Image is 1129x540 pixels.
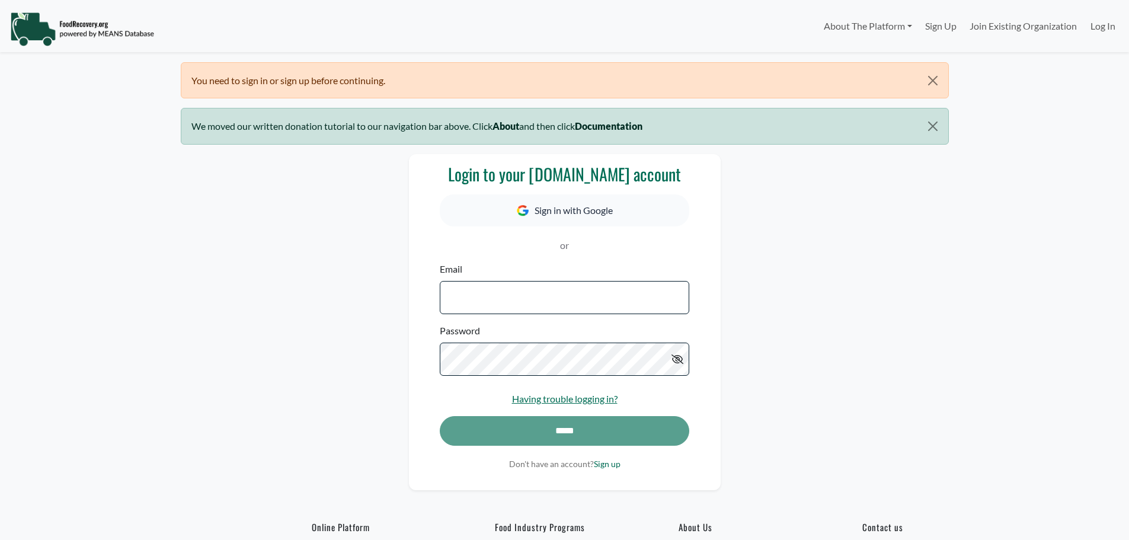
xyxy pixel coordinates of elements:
a: Having trouble logging in? [512,393,618,404]
h6: Online Platform [312,522,450,532]
a: Sign Up [919,14,963,38]
p: Don't have an account? [440,458,689,470]
h3: Login to your [DOMAIN_NAME] account [440,164,689,184]
img: Google Icon [517,205,529,216]
div: We moved our written donation tutorial to our navigation bar above. Click and then click [181,108,949,144]
label: Password [440,324,480,338]
p: or [440,238,689,253]
a: About Us [679,522,817,532]
button: Sign in with Google [440,194,689,226]
b: About [492,120,519,132]
button: Close [917,63,948,98]
button: Close [917,108,948,144]
b: Documentation [575,120,642,132]
h6: Contact us [862,522,1001,532]
a: Log In [1084,14,1122,38]
a: Sign up [594,459,621,469]
div: You need to sign in or sign up before continuing. [181,62,949,98]
img: NavigationLogo_FoodRecovery-91c16205cd0af1ed486a0f1a7774a6544ea792ac00100771e7dd3ec7c0e58e41.png [10,11,154,47]
h6: Food Industry Programs [495,522,634,532]
a: About The Platform [817,14,918,38]
label: Email [440,262,462,276]
a: Join Existing Organization [963,14,1083,38]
